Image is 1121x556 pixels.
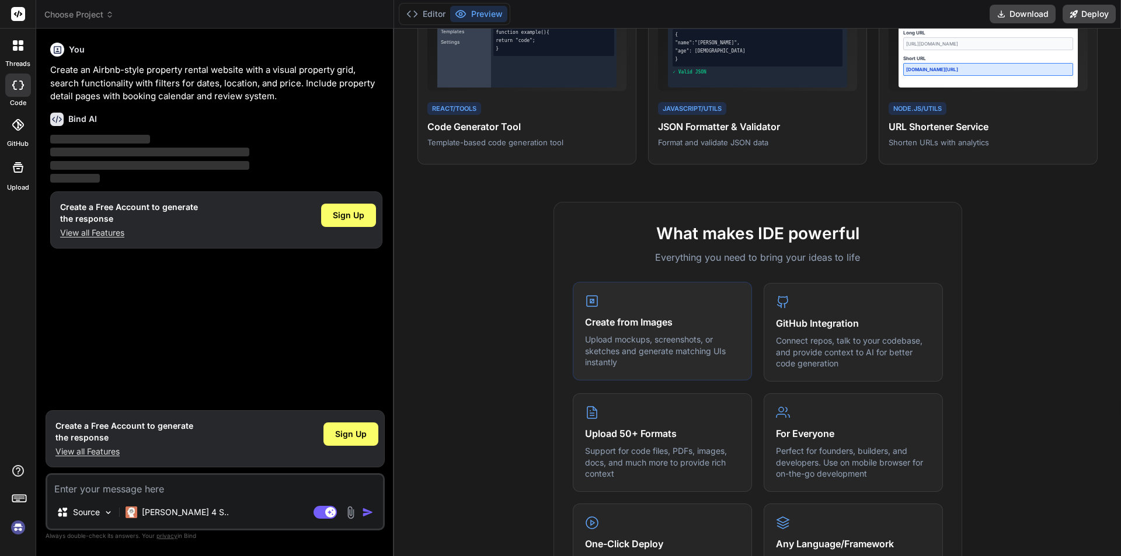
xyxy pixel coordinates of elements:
[60,201,198,225] h1: Create a Free Account to generate the response
[50,64,382,103] p: Create an Airbnb-style property rental website with a visual property grid, search functionality ...
[1063,5,1116,23] button: Deploy
[776,537,931,551] h4: Any Language/Framework
[362,506,374,518] img: icon
[675,48,840,55] div: "age": [DEMOGRAPHIC_DATA]
[402,6,450,22] button: Editor
[50,161,249,170] span: ‌
[73,506,100,518] p: Source
[7,139,29,149] label: GitHub
[658,137,857,148] p: Format and validate JSON data
[440,37,489,47] div: Settings
[440,27,489,36] div: Templates
[103,508,113,517] img: Pick Models
[50,135,150,144] span: ‌
[335,428,367,440] span: Sign Up
[333,209,364,221] span: Sign Up
[903,63,1073,76] div: [DOMAIN_NAME][URL]
[50,148,249,156] span: ‌
[585,537,740,551] h4: One-Click Deploy
[889,137,1088,148] p: Shorten URLs with analytics
[675,56,840,63] div: }
[990,5,1056,23] button: Download
[776,426,931,440] h4: For Everyone
[50,174,100,183] span: ‌
[776,335,931,369] p: Connect repos, talk to your codebase, and provide context to AI for better code generation
[68,113,97,125] h6: Bind AI
[585,426,740,440] h4: Upload 50+ Formats
[427,137,626,148] p: Template-based code generation tool
[126,506,137,518] img: Claude 4 Sonnet
[69,44,85,55] h6: You
[573,221,943,246] h2: What makes IDE powerful
[5,59,30,69] label: threads
[903,55,1073,62] div: Short URL
[46,530,385,541] p: Always double-check its answers. Your in Bind
[675,32,840,39] div: {
[60,227,198,239] p: View all Features
[889,102,946,116] div: Node.js/Utils
[776,316,931,330] h4: GitHub Integration
[427,120,626,134] h4: Code Generator Tool
[496,37,612,44] div: return "code";
[658,102,726,116] div: JavaScript/Utils
[496,46,612,53] div: }
[889,120,1088,134] h4: URL Shortener Service
[903,29,1073,36] div: Long URL
[496,29,612,36] div: function example() {
[675,40,840,47] div: "name":"[PERSON_NAME]",
[585,315,740,329] h4: Create from Images
[776,445,931,480] p: Perfect for founders, builders, and developers. Use on mobile browser for on-the-go development
[673,69,843,76] div: ✓ Valid JSON
[903,37,1073,50] div: [URL][DOMAIN_NAME]
[585,334,740,368] p: Upload mockups, screenshots, or sketches and generate matching UIs instantly
[8,517,28,537] img: signin
[7,183,29,193] label: Upload
[55,446,193,457] p: View all Features
[427,102,481,116] div: React/Tools
[573,250,943,264] p: Everything you need to bring your ideas to life
[55,420,193,443] h1: Create a Free Account to generate the response
[585,445,740,480] p: Support for code files, PDFs, images, docs, and much more to provide rich context
[142,506,229,518] p: [PERSON_NAME] 4 S..
[658,120,857,134] h4: JSON Formatter & Validator
[10,98,26,108] label: code
[156,532,177,539] span: privacy
[344,506,357,519] img: attachment
[44,9,114,20] span: Choose Project
[450,6,507,22] button: Preview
